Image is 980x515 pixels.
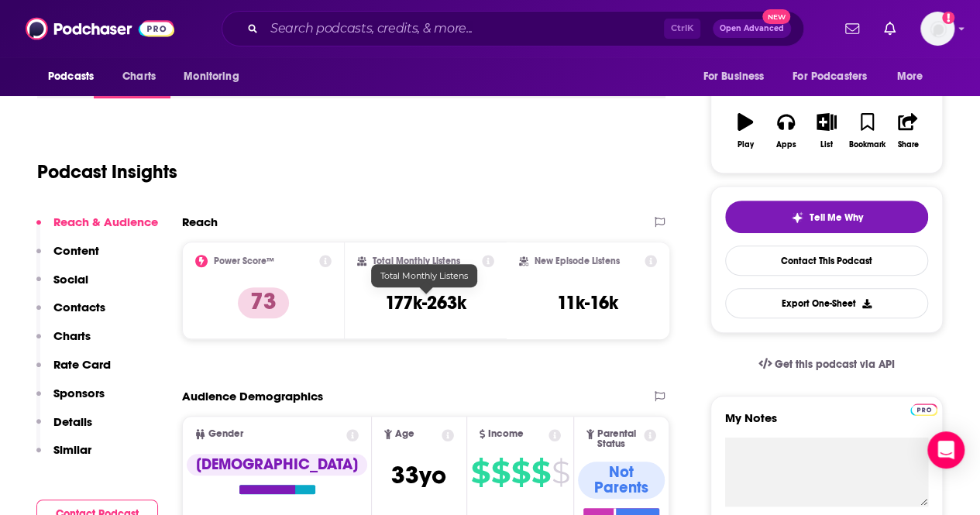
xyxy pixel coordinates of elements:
[173,62,259,91] button: open menu
[897,140,918,149] div: Share
[782,62,889,91] button: open menu
[36,272,88,300] button: Social
[112,62,165,91] a: Charts
[820,140,833,149] div: List
[888,103,928,159] button: Share
[810,211,863,224] span: Tell Me Why
[713,19,791,38] button: Open AdvancedNew
[942,12,954,24] svg: Add a profile image
[762,9,790,24] span: New
[531,460,550,485] span: $
[184,66,239,88] span: Monitoring
[927,431,965,469] div: Open Intercom Messenger
[182,215,218,229] h2: Reach
[557,291,618,314] h3: 11k-16k
[182,389,323,403] h2: Audience Demographics
[725,201,928,233] button: tell me why sparkleTell Me Why
[488,429,524,439] span: Income
[920,12,954,46] button: Show profile menu
[36,243,99,272] button: Content
[214,256,274,266] h2: Power Score™
[806,103,847,159] button: List
[264,16,664,41] input: Search podcasts, credits, & more...
[849,140,885,149] div: Bookmark
[910,403,937,416] img: Podchaser Pro
[725,245,928,276] a: Contact This Podcast
[36,357,111,386] button: Rate Card
[692,62,783,91] button: open menu
[37,160,177,184] h1: Podcast Insights
[36,328,91,357] button: Charts
[725,288,928,318] button: Export One-Sheet
[391,460,446,490] span: 33 yo
[738,140,754,149] div: Play
[897,66,923,88] span: More
[535,256,620,266] h2: New Episode Listens
[53,442,91,457] p: Similar
[208,429,243,439] span: Gender
[720,25,784,33] span: Open Advanced
[920,12,954,46] span: Logged in as amooers
[791,211,803,224] img: tell me why sparkle
[847,103,887,159] button: Bookmark
[53,300,105,314] p: Contacts
[53,357,111,372] p: Rate Card
[53,272,88,287] p: Social
[238,287,289,318] p: 73
[395,429,414,439] span: Age
[878,15,902,42] a: Show notifications dropdown
[385,291,466,314] h3: 177k-263k
[36,386,105,414] button: Sponsors
[746,345,907,383] a: Get this podcast via API
[776,140,796,149] div: Apps
[511,460,530,485] span: $
[37,62,114,91] button: open menu
[910,401,937,416] a: Pro website
[53,328,91,343] p: Charts
[36,300,105,328] button: Contacts
[36,215,158,243] button: Reach & Audience
[53,386,105,400] p: Sponsors
[48,66,94,88] span: Podcasts
[578,462,665,499] div: Not Parents
[886,62,943,91] button: open menu
[725,410,928,438] label: My Notes
[552,460,569,485] span: $
[380,270,468,281] span: Total Monthly Listens
[187,454,367,476] div: [DEMOGRAPHIC_DATA]
[53,414,92,429] p: Details
[703,66,764,88] span: For Business
[471,460,490,485] span: $
[775,358,895,371] span: Get this podcast via API
[491,460,510,485] span: $
[765,103,806,159] button: Apps
[26,14,174,43] img: Podchaser - Follow, Share and Rate Podcasts
[36,414,92,443] button: Details
[36,442,91,471] button: Similar
[222,11,804,46] div: Search podcasts, credits, & more...
[122,66,156,88] span: Charts
[53,215,158,229] p: Reach & Audience
[793,66,867,88] span: For Podcasters
[597,429,641,449] span: Parental Status
[839,15,865,42] a: Show notifications dropdown
[725,103,765,159] button: Play
[53,243,99,258] p: Content
[373,256,460,266] h2: Total Monthly Listens
[920,12,954,46] img: User Profile
[664,19,700,39] span: Ctrl K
